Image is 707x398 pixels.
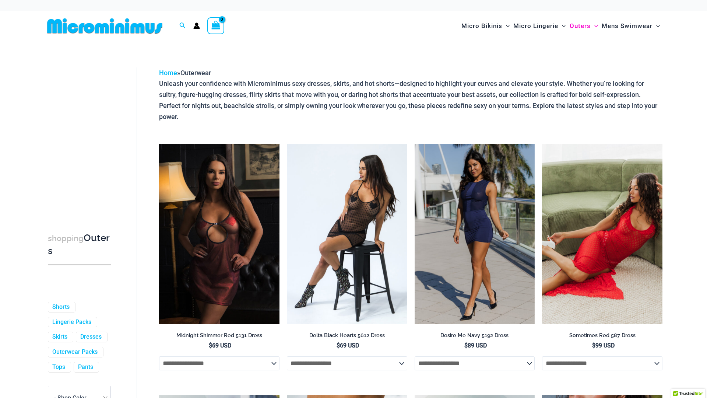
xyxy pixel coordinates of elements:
span: Menu Toggle [591,17,598,35]
a: Shorts [52,303,70,311]
a: Sometimes Red 587 Dress 10Sometimes Red 587 Dress 09Sometimes Red 587 Dress 09 [542,144,662,324]
a: Midnight Shimmer Red 5131 Dress 03v3Midnight Shimmer Red 5131 Dress 05Midnight Shimmer Red 5131 D... [159,144,279,324]
a: Desire Me Navy 5192 Dress 11Desire Me Navy 5192 Dress 09Desire Me Navy 5192 Dress 09 [415,144,535,324]
img: Desire Me Navy 5192 Dress 11 [415,144,535,324]
span: Mens Swimwear [602,17,653,35]
img: MM SHOP LOGO FLAT [44,18,165,34]
img: Midnight Shimmer Red 5131 Dress 03v3 [159,144,279,324]
span: Micro Bikinis [461,17,502,35]
h2: Midnight Shimmer Red 5131 Dress [159,332,279,339]
img: Sometimes Red 587 Dress 10 [542,144,662,324]
nav: Site Navigation [458,14,663,38]
span: $ [592,342,595,349]
a: Search icon link [179,21,186,31]
p: Unleash your confidence with Microminimus sexy dresses, skirts, and hot shorts—designed to highli... [159,78,662,122]
iframe: TrustedSite Certified [48,62,114,209]
span: Menu Toggle [653,17,660,35]
h2: Delta Black Hearts 5612 Dress [287,332,407,339]
a: Account icon link [193,22,200,29]
bdi: 69 USD [209,342,231,349]
a: Midnight Shimmer Red 5131 Dress [159,332,279,342]
a: Delta Black Hearts 5612 Dress 05Delta Black Hearts 5612 Dress 04Delta Black Hearts 5612 Dress 04 [287,144,407,324]
bdi: 99 USD [592,342,615,349]
a: Mens SwimwearMenu ToggleMenu Toggle [600,15,662,37]
span: Menu Toggle [558,17,566,35]
a: Micro BikinisMenu ToggleMenu Toggle [460,15,511,37]
span: shopping [48,234,84,243]
a: Lingerie Packs [52,318,91,326]
span: Micro Lingerie [513,17,558,35]
a: Home [159,69,177,77]
span: Outerwear [180,69,211,77]
bdi: 89 USD [464,342,487,349]
a: OutersMenu ToggleMenu Toggle [568,15,600,37]
span: Menu Toggle [502,17,510,35]
a: Desire Me Navy 5192 Dress [415,332,535,342]
span: » [159,69,211,77]
a: Micro LingerieMenu ToggleMenu Toggle [511,15,567,37]
a: Sometimes Red 587 Dress [542,332,662,342]
img: Delta Black Hearts 5612 Dress 05 [287,144,407,324]
h2: Desire Me Navy 5192 Dress [415,332,535,339]
h3: Outers [48,232,111,257]
a: View Shopping Cart, empty [207,17,224,34]
h2: Sometimes Red 587 Dress [542,332,662,339]
a: Tops [52,363,65,371]
a: Pants [78,363,93,371]
a: Skirts [52,333,67,341]
a: Outerwear Packs [52,348,98,356]
span: $ [464,342,468,349]
bdi: 69 USD [337,342,359,349]
span: $ [209,342,212,349]
span: $ [337,342,340,349]
span: Outers [570,17,591,35]
a: Dresses [80,333,102,341]
a: Delta Black Hearts 5612 Dress [287,332,407,342]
